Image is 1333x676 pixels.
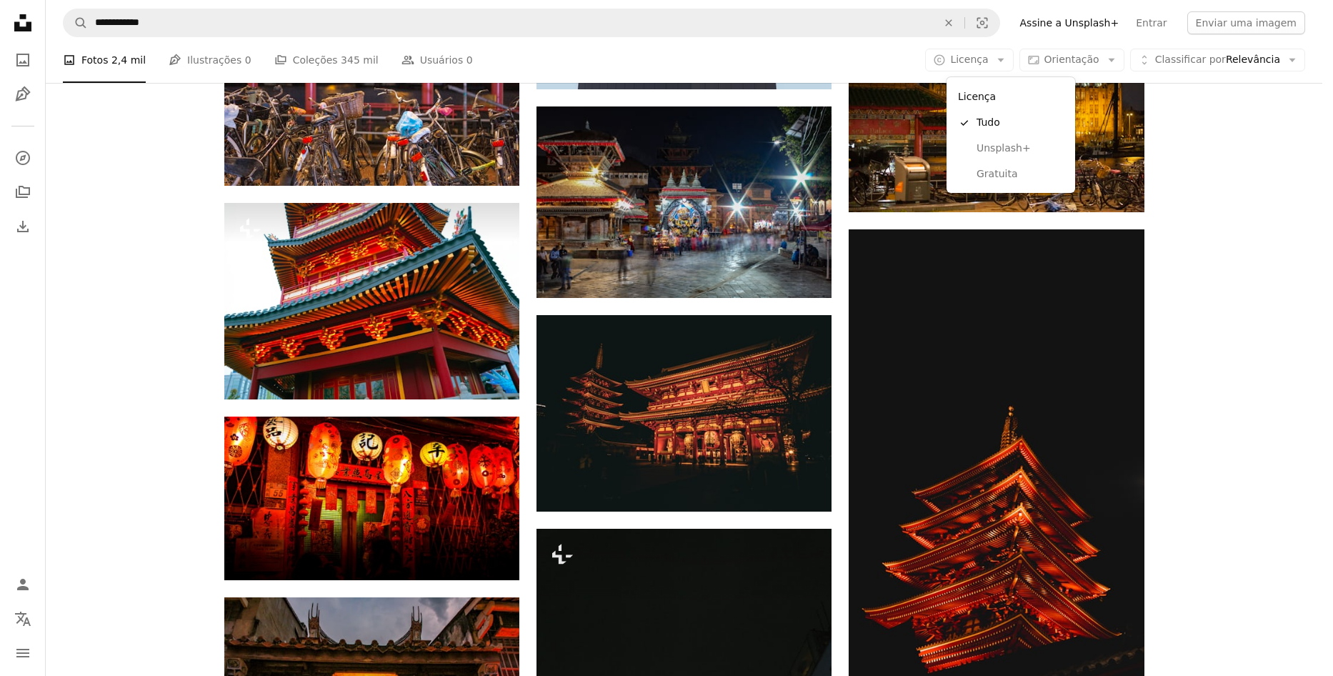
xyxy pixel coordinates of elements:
[950,54,988,65] span: Licença
[977,116,1064,130] span: Tudo
[1019,49,1124,71] button: Orientação
[952,83,1069,110] div: Licença
[925,49,1013,71] button: Licença
[977,141,1064,156] span: Unsplash+
[977,167,1064,182] span: Gratuita
[947,77,1075,193] div: Licença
